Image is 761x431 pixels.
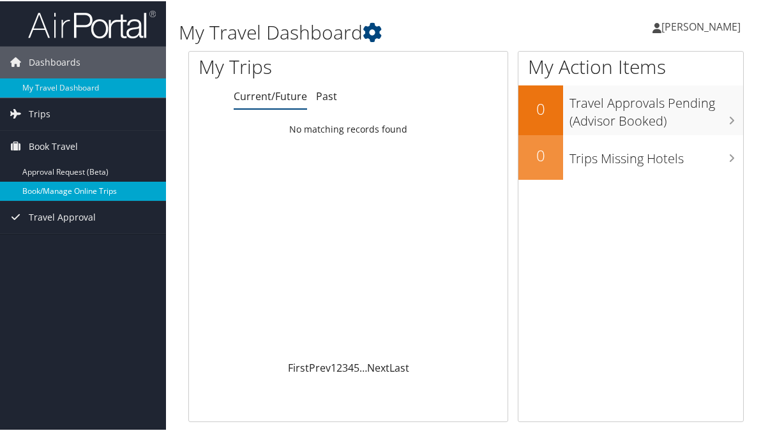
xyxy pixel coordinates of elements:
[189,117,508,140] td: No matching records found
[569,87,743,129] h3: Travel Approvals Pending (Advisor Booked)
[367,360,389,374] a: Next
[288,360,309,374] a: First
[28,8,156,38] img: airportal-logo.png
[199,52,365,79] h1: My Trips
[661,18,741,33] span: [PERSON_NAME]
[342,360,348,374] a: 3
[29,97,50,129] span: Trips
[389,360,409,374] a: Last
[518,97,563,119] h2: 0
[518,84,743,133] a: 0Travel Approvals Pending (Advisor Booked)
[518,143,563,165] h2: 0
[359,360,367,374] span: …
[569,142,743,166] h3: Trips Missing Hotels
[354,360,359,374] a: 5
[316,88,337,102] a: Past
[652,6,753,45] a: [PERSON_NAME]
[518,52,743,79] h1: My Action Items
[348,360,354,374] a: 4
[29,200,96,232] span: Travel Approval
[336,360,342,374] a: 2
[179,18,562,45] h1: My Travel Dashboard
[331,360,336,374] a: 1
[234,88,307,102] a: Current/Future
[29,45,80,77] span: Dashboards
[518,134,743,179] a: 0Trips Missing Hotels
[309,360,331,374] a: Prev
[29,129,78,161] span: Book Travel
